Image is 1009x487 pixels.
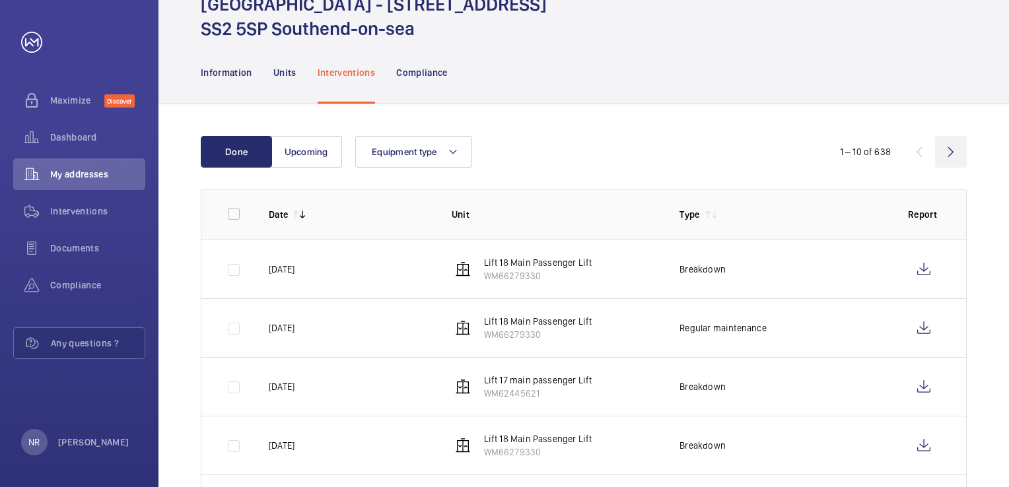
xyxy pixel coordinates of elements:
[679,439,726,452] p: Breakdown
[269,321,295,335] p: [DATE]
[58,436,129,449] p: [PERSON_NAME]
[679,380,726,393] p: Breakdown
[484,328,592,341] p: WM66279330
[455,438,471,453] img: elevator.svg
[271,136,342,168] button: Upcoming
[201,66,252,79] p: Information
[355,136,472,168] button: Equipment type
[372,146,437,157] span: Equipment type
[484,373,592,387] p: Lift 17 main passenger Lift
[318,66,376,79] p: Interventions
[455,379,471,395] img: elevator.svg
[50,94,104,107] span: Maximize
[679,263,726,276] p: Breakdown
[908,208,940,221] p: Report
[679,208,699,221] p: Type
[273,66,296,79] p: Units
[484,432,592,445] p: Lift 18 Main Passenger Lift
[50,205,145,218] span: Interventions
[269,208,288,221] p: Date
[840,145,891,158] div: 1 – 10 of 638
[50,278,145,292] span: Compliance
[50,131,145,144] span: Dashboard
[484,315,592,328] p: Lift 18 Main Passenger Lift
[396,66,448,79] p: Compliance
[269,263,295,276] p: [DATE]
[484,256,592,269] p: Lift 18 Main Passenger Lift
[484,387,592,400] p: WM62445621
[679,321,766,335] p: Regular maintenance
[269,439,295,452] p: [DATE]
[51,337,145,350] span: Any questions ?
[104,94,135,108] span: Discover
[28,436,40,449] p: NR
[201,136,272,168] button: Done
[484,269,592,282] p: WM66279330
[452,208,659,221] p: Unit
[455,320,471,336] img: elevator.svg
[455,261,471,277] img: elevator.svg
[269,380,295,393] p: [DATE]
[50,168,145,181] span: My addresses
[484,445,592,459] p: WM66279330
[50,242,145,255] span: Documents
